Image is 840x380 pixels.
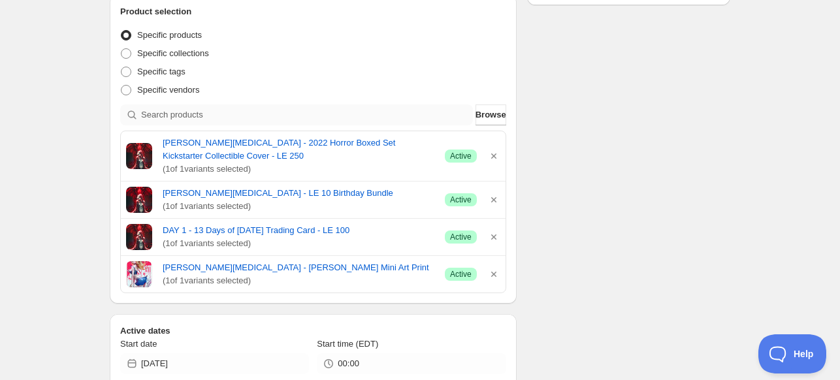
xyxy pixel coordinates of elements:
h2: Product selection [120,5,506,18]
span: ( 1 of 1 variants selected) [163,274,434,287]
span: Start date [120,339,157,349]
iframe: Toggle Customer Support [758,334,827,373]
img: Ivan Tao - Cindy Mini Art Print - Zenescope Entertainment Inc [126,261,152,287]
span: Start time (EDT) [317,339,378,349]
span: Specific products [137,30,202,40]
span: Specific vendors [137,85,199,95]
span: Active [450,269,472,279]
span: ( 1 of 1 variants selected) [163,237,434,250]
span: Specific collections [137,48,209,58]
span: Active [450,232,472,242]
img: Ivan Tao - 2022 Horror Boxed Set Kickstarter Collectible Cover - LE 250 - Zenescope Entertainment... [126,143,152,169]
button: Browse [476,104,506,125]
a: [PERSON_NAME][MEDICAL_DATA] - 2022 Horror Boxed Set Kickstarter Collectible Cover - LE 250 [163,136,434,163]
span: Active [450,195,472,205]
h2: Active dates [120,325,506,338]
span: ( 1 of 1 variants selected) [163,200,434,213]
span: Browse [476,108,506,121]
span: Specific tags [137,67,186,76]
a: [PERSON_NAME][MEDICAL_DATA] - [PERSON_NAME] Mini Art Print [163,261,434,274]
a: DAY 1 - 13 Days of [DATE] Trading Card - LE 100 [163,224,434,237]
span: Active [450,151,472,161]
img: DAY 1 - 13 Days of Halloween Trading Card - LE 100 - Zenescope Entertainment Inc [126,224,152,250]
span: ( 1 of 1 variants selected) [163,163,434,176]
a: [PERSON_NAME][MEDICAL_DATA] - LE 10 Birthday Bundle [163,187,434,200]
input: Search products [141,104,473,125]
img: Ivan Tao - 2023 Diamond Retailer Bronze Collectible Cover Bundle - Zenescope Entertainment Inc [126,187,152,213]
